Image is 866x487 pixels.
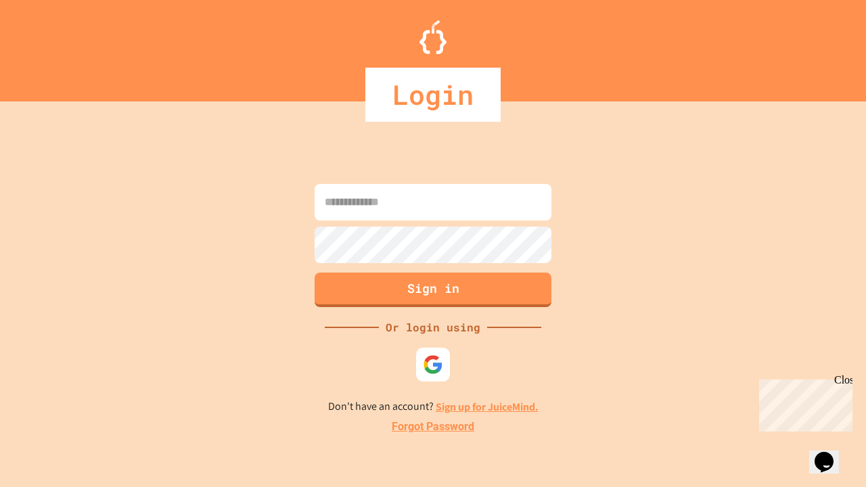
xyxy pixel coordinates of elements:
button: Sign in [315,273,551,307]
img: google-icon.svg [423,354,443,375]
a: Sign up for JuiceMind. [436,400,539,414]
iframe: chat widget [809,433,852,473]
a: Forgot Password [392,419,474,435]
img: Logo.svg [419,20,447,54]
iframe: chat widget [754,374,852,432]
div: Login [365,68,501,122]
p: Don't have an account? [328,398,539,415]
div: Chat with us now!Close [5,5,93,86]
div: Or login using [379,319,487,335]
